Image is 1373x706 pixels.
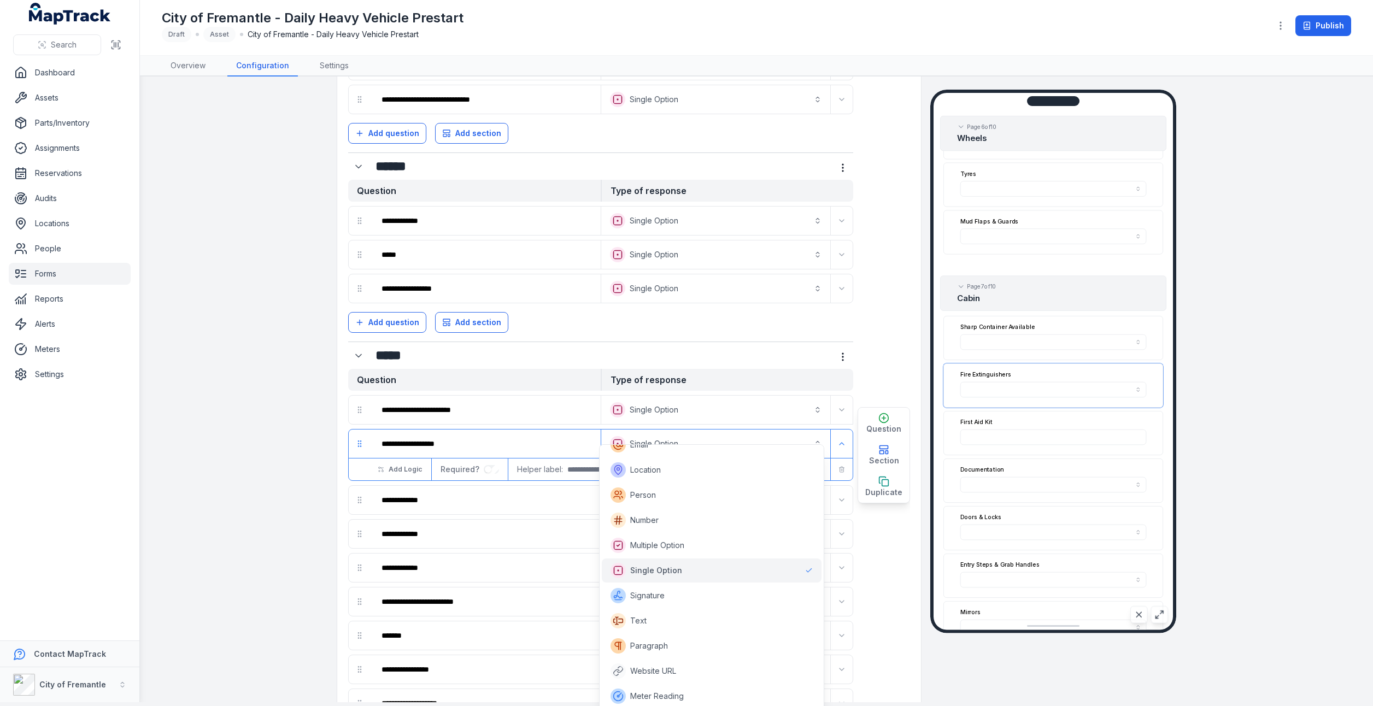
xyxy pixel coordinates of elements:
span: Location [630,464,661,475]
span: Text [630,615,647,626]
span: Website URL [630,666,676,676]
span: Signature [630,590,665,601]
span: Single Option [630,565,682,576]
span: Meter Reading [630,691,684,702]
span: Paragraph [630,640,668,651]
span: Email [630,439,648,450]
span: Number [630,515,659,526]
button: Single Option [603,432,828,456]
span: Person [630,490,656,501]
span: Multiple Option [630,540,684,551]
